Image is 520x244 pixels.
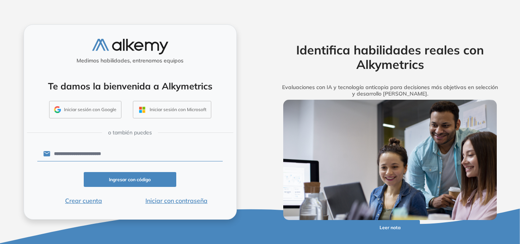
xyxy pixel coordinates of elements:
[130,196,223,205] button: Iniciar con contraseña
[54,106,61,113] img: GMAIL_ICON
[92,39,168,54] img: logo-alkemy
[34,81,227,92] h4: Te damos la bienvenida a Alkymetrics
[108,129,152,137] span: o también puedes
[271,84,509,97] h5: Evaluaciones con IA y tecnología anticopia para decisiones más objetivas en selección y desarroll...
[271,43,509,72] h2: Identifica habilidades reales con Alkymetrics
[27,57,233,64] h5: Medimos habilidades, entrenamos equipos
[283,100,497,220] img: img-more-info
[360,220,420,235] button: Leer nota
[138,105,147,114] img: OUTLOOK_ICON
[84,172,177,187] button: Ingresar con código
[49,101,121,118] button: Iniciar sesión con Google
[133,101,211,118] button: Iniciar sesión con Microsoft
[37,196,130,205] button: Crear cuenta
